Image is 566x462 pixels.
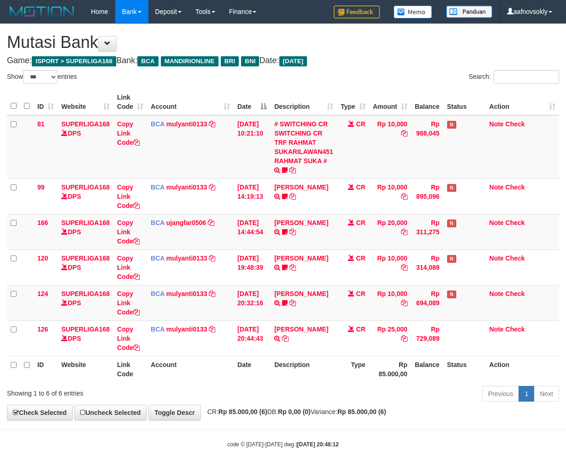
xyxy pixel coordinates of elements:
th: Balance [411,356,443,382]
a: Copy Link Code [117,255,140,280]
a: mulyanti0133 [166,120,207,128]
a: Copy Link Code [117,120,140,146]
td: DPS [58,249,113,285]
a: Copy Link Code [117,290,140,316]
select: Showentries [23,70,58,84]
td: Rp 10,000 [369,115,411,179]
th: Date [234,356,271,382]
a: Copy Rp 20,000 to clipboard [401,228,407,236]
th: ID: activate to sort column ascending [34,89,58,115]
input: Search: [494,70,559,84]
a: Check Selected [7,405,73,421]
th: Date: activate to sort column descending [234,89,271,115]
th: Action: activate to sort column ascending [486,89,559,115]
a: Check [506,184,525,191]
td: [DATE] 20:32:16 [234,285,271,320]
span: Has Note [447,219,456,227]
td: [DATE] 14:44:54 [234,214,271,249]
span: Has Note [447,121,456,129]
span: CR [356,290,366,297]
th: Account [147,356,234,382]
a: Copy mulyanti0133 to clipboard [209,120,215,128]
td: DPS [58,214,113,249]
a: Copy Rp 10,000 to clipboard [401,130,407,137]
a: Copy mulyanti0133 to clipboard [209,255,215,262]
th: Type [337,356,369,382]
span: BCA [151,255,165,262]
a: Check [506,120,525,128]
span: CR [356,219,366,226]
img: MOTION_logo.png [7,5,77,18]
th: Link Code [113,356,147,382]
span: 120 [37,255,48,262]
h4: Game: Bank: Date: [7,56,559,65]
span: ISPORT > SUPERLIGA168 [32,56,116,66]
strong: Rp 85.000,00 (6) [337,408,386,415]
a: Previous [482,386,519,402]
td: DPS [58,320,113,356]
span: BCA [151,120,165,128]
strong: Rp 85.000,00 (6) [218,408,267,415]
span: 124 [37,290,48,297]
td: [DATE] 10:21:10 [234,115,271,179]
a: Note [489,219,504,226]
th: Action [486,356,559,382]
td: Rp 988,045 [411,115,443,179]
a: Toggle Descr [148,405,201,421]
span: CR [356,120,366,128]
td: Rp 20,000 [369,214,411,249]
th: Account: activate to sort column ascending [147,89,234,115]
div: Showing 1 to 6 of 6 entries [7,385,229,398]
a: mulyanti0133 [166,290,207,297]
span: 126 [37,326,48,333]
a: Note [489,290,504,297]
img: Feedback.jpg [334,6,380,18]
span: BCA [151,290,165,297]
td: Rp 25,000 [369,320,411,356]
a: SUPERLIGA168 [61,219,110,226]
th: Description [271,356,337,382]
td: Rp 10,000 [369,178,411,214]
th: Status [443,356,486,382]
a: SUPERLIGA168 [61,255,110,262]
span: BCA [151,219,165,226]
span: [DATE] [279,56,307,66]
a: Check [506,326,525,333]
a: Copy Link Code [117,184,140,209]
th: Amount: activate to sort column ascending [369,89,411,115]
a: # SWITCHING CR SWITCHING CR TRF RAHMAT SUKARILAWAN451 RAHMAT SUKA # [274,120,333,165]
a: Copy NOVEN ELING PRAYOG to clipboard [289,228,296,236]
a: Copy Rp 25,000 to clipboard [401,335,407,342]
span: MANDIRIONLINE [161,56,218,66]
td: Rp 314,089 [411,249,443,285]
td: [DATE] 20:44:43 [234,320,271,356]
a: Copy DANIEL MUHAMMAD KE to clipboard [289,299,296,307]
a: Copy Rp 10,000 to clipboard [401,264,407,271]
span: BCA [137,56,158,66]
span: Has Note [447,184,456,192]
a: SUPERLIGA168 [61,184,110,191]
a: [PERSON_NAME] [274,219,328,226]
a: Check [506,219,525,226]
td: Rp 10,000 [369,249,411,285]
a: SUPERLIGA168 [61,290,110,297]
td: Rp 694,089 [411,285,443,320]
th: ID [34,356,58,382]
a: Note [489,120,504,128]
th: Type: activate to sort column ascending [337,89,369,115]
a: mulyanti0133 [166,184,207,191]
th: Status [443,89,486,115]
img: Button%20Memo.svg [394,6,432,18]
th: Balance [411,89,443,115]
a: 1 [519,386,534,402]
span: CR [356,326,366,333]
strong: [DATE] 20:48:12 [297,441,339,448]
a: SUPERLIGA168 [61,326,110,333]
td: DPS [58,285,113,320]
th: Link Code: activate to sort column ascending [113,89,147,115]
span: 99 [37,184,45,191]
span: 166 [37,219,48,226]
td: Rp 10,000 [369,285,411,320]
th: Description: activate to sort column ascending [271,89,337,115]
a: Copy mulyanti0133 to clipboard [209,290,215,297]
